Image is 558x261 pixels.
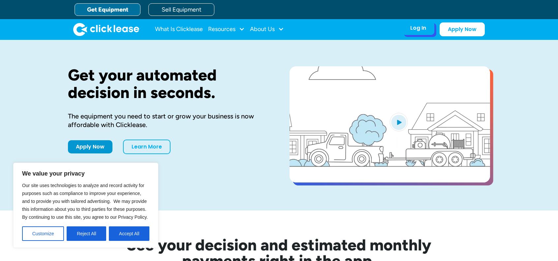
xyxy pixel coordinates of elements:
a: What Is Clicklease [155,23,203,36]
div: Log In [410,25,426,31]
a: home [73,23,139,36]
a: Get Equipment [75,3,140,16]
a: open lightbox [290,66,490,182]
a: Sell Equipment [148,3,214,16]
h1: Get your automated decision in seconds. [68,66,268,101]
img: Clicklease logo [73,23,139,36]
button: Customize [22,226,64,241]
a: Apply Now [440,22,485,36]
button: Accept All [109,226,149,241]
button: Reject All [67,226,106,241]
img: Blue play button logo on a light blue circular background [390,113,408,131]
a: Apply Now [68,140,112,153]
div: We value your privacy [13,163,158,248]
div: Resources [208,23,245,36]
div: The equipment you need to start or grow your business is now affordable with Clicklease. [68,112,268,129]
p: We value your privacy [22,170,149,178]
div: About Us [250,23,284,36]
span: Our site uses technologies to analyze and record activity for purposes such as compliance to impr... [22,183,148,220]
a: Learn More [123,140,170,154]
